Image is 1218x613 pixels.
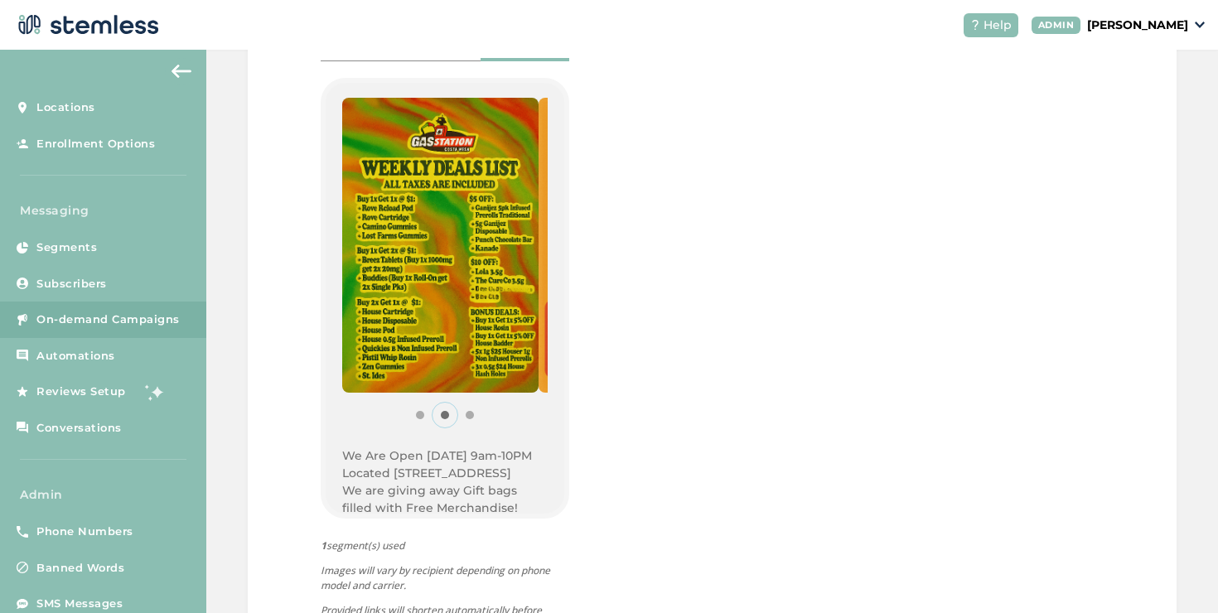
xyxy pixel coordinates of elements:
[433,403,457,427] button: Item 1
[36,560,124,577] span: Banned Words
[36,311,180,328] span: On-demand Campaigns
[984,17,1012,34] span: Help
[138,375,172,408] img: glitter-stars-b7820f95.gif
[36,348,115,364] span: Automations
[1135,533,1218,613] iframe: Chat Widget
[36,384,126,400] span: Reviews Setup
[342,482,548,517] p: We are giving away Gift bags filled with Free Merchandise!
[36,420,122,437] span: Conversations
[342,465,548,482] p: Located [STREET_ADDRESS]
[321,538,326,553] strong: 1
[13,8,159,41] img: logo-dark-0685b13c.svg
[36,524,133,540] span: Phone Numbers
[36,276,107,292] span: Subscribers
[970,20,980,30] img: icon-help-white-03924b79.svg
[539,98,735,393] img: DeDg129K0LLetgoqzUYl9nZOItcsy7mVGgLitwtL.png
[321,563,569,593] p: Images will vary by recipient depending on phone model and carrier.
[36,99,95,116] span: Locations
[1087,17,1188,34] p: [PERSON_NAME]
[172,65,191,78] img: icon-arrow-back-accent-c549486e.svg
[36,596,123,612] span: SMS Messages
[1195,22,1205,28] img: icon_down-arrow-small-66adaf34.svg
[457,403,482,427] button: Item 2
[36,136,155,152] span: Enrollment Options
[342,447,548,465] p: We Are Open [DATE] 9am-10PM
[321,538,569,553] span: segment(s) used
[408,403,433,427] button: Item 0
[342,98,539,393] img: pm2aIpV0eVboY2Wtp1cG3fqgu22cBG3j8dT9RSsN.png
[36,239,97,256] span: Segments
[1032,17,1081,34] div: ADMIN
